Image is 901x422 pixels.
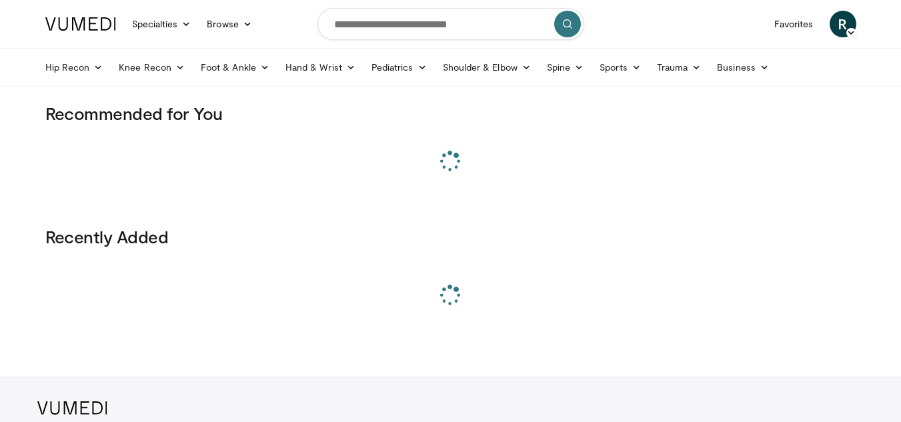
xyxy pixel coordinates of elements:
a: Pediatrics [363,54,435,81]
a: Hip Recon [37,54,111,81]
a: Trauma [649,54,710,81]
a: Hand & Wrist [277,54,363,81]
a: Favorites [766,11,822,37]
a: Spine [539,54,592,81]
a: Shoulder & Elbow [435,54,539,81]
h3: Recommended for You [45,103,856,124]
a: Business [709,54,777,81]
img: VuMedi Logo [37,401,107,415]
a: Foot & Ankle [193,54,277,81]
img: VuMedi Logo [45,17,116,31]
a: Knee Recon [111,54,193,81]
a: Specialties [124,11,199,37]
input: Search topics, interventions [317,8,584,40]
h3: Recently Added [45,226,856,247]
a: Sports [592,54,649,81]
a: R [830,11,856,37]
a: Browse [199,11,260,37]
